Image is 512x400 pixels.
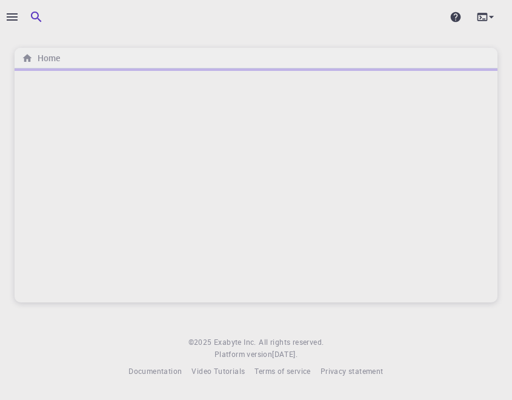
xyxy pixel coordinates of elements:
a: Documentation [128,365,182,378]
span: Platform version [214,348,272,361]
span: Exabyte Inc. [214,337,256,347]
a: Privacy statement [321,365,384,378]
span: Terms of service [254,366,310,376]
a: Video Tutorials [191,365,245,378]
span: © 2025 [188,336,214,348]
h6: Home [33,52,60,65]
a: [DATE]. [272,348,298,361]
span: Documentation [128,366,182,376]
span: Video Tutorials [191,366,245,376]
span: [DATE] . [272,349,298,359]
a: Terms of service [254,365,310,378]
nav: breadcrumb [19,52,62,65]
a: Exabyte Inc. [214,336,256,348]
span: All rights reserved. [259,336,324,348]
span: Privacy statement [321,366,384,376]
